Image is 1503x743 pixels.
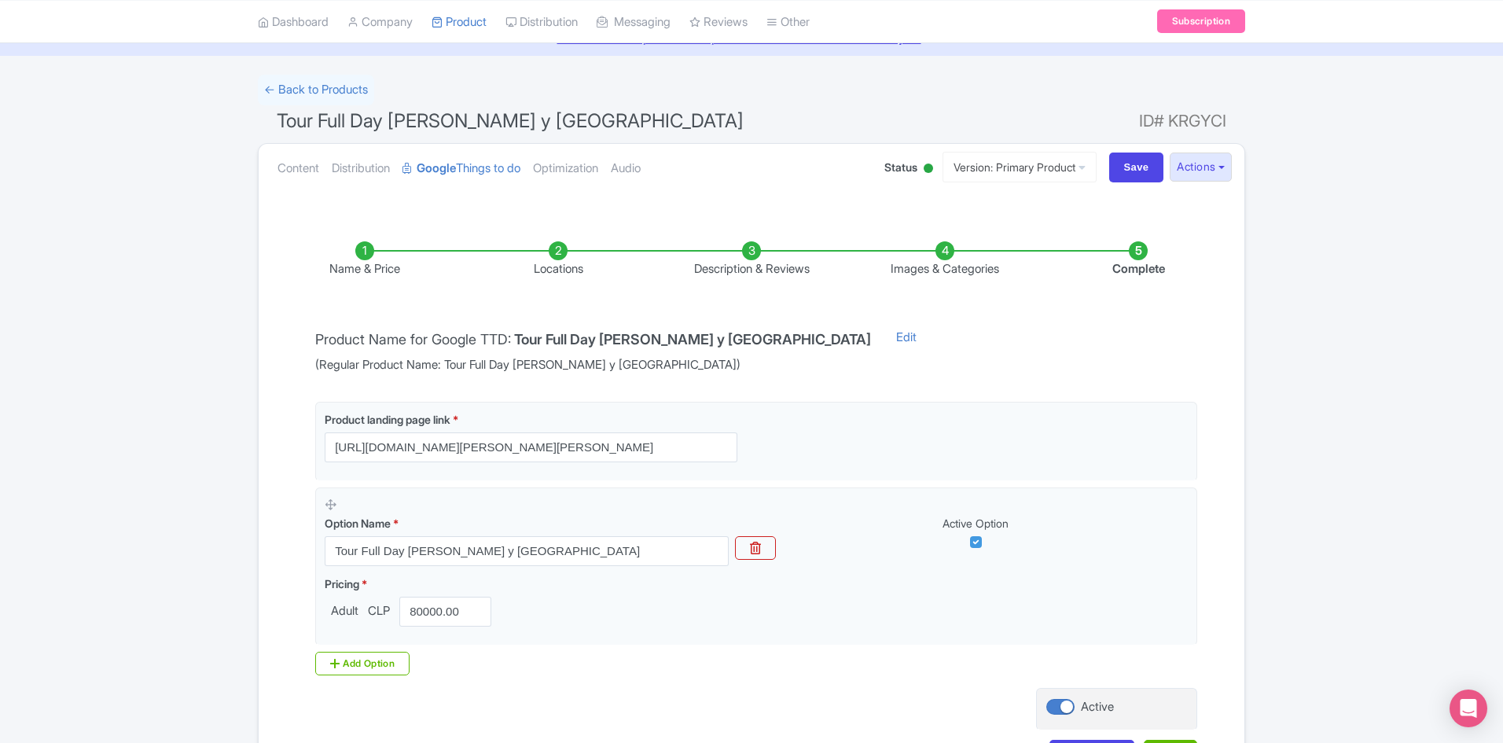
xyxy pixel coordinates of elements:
[277,109,744,132] span: Tour Full Day [PERSON_NAME] y [GEOGRAPHIC_DATA]
[332,144,390,193] a: Distribution
[1139,105,1226,137] span: ID# KRGYCI
[315,331,511,348] span: Product Name for Google TTD:
[1042,241,1235,278] li: Complete
[880,329,932,374] a: Edit
[1081,698,1114,716] div: Active
[325,432,737,462] input: Product landing page link
[1450,690,1487,727] div: Open Intercom Messenger
[943,152,1097,182] a: Version: Primary Product
[655,241,848,278] li: Description & Reviews
[921,157,936,182] div: Active
[315,356,871,374] span: (Regular Product Name: Tour Full Day [PERSON_NAME] y [GEOGRAPHIC_DATA])
[1109,153,1164,182] input: Save
[268,241,461,278] li: Name & Price
[1157,9,1245,33] a: Subscription
[884,159,917,175] span: Status
[365,602,393,620] span: CLP
[848,241,1042,278] li: Images & Categories
[325,602,365,620] span: Adult
[325,536,729,566] input: Option Name
[325,517,391,530] span: Option Name
[399,597,491,627] input: 0.00
[533,144,598,193] a: Optimization
[461,241,655,278] li: Locations
[514,332,871,348] h4: Tour Full Day [PERSON_NAME] y [GEOGRAPHIC_DATA]
[325,413,450,426] span: Product landing page link
[277,144,319,193] a: Content
[417,160,456,178] strong: Google
[943,517,1009,530] span: Active Option
[258,75,374,105] a: ← Back to Products
[315,652,410,675] div: Add Option
[402,144,520,193] a: GoogleThings to do
[325,577,359,590] span: Pricing
[611,144,641,193] a: Audio
[1170,153,1232,182] button: Actions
